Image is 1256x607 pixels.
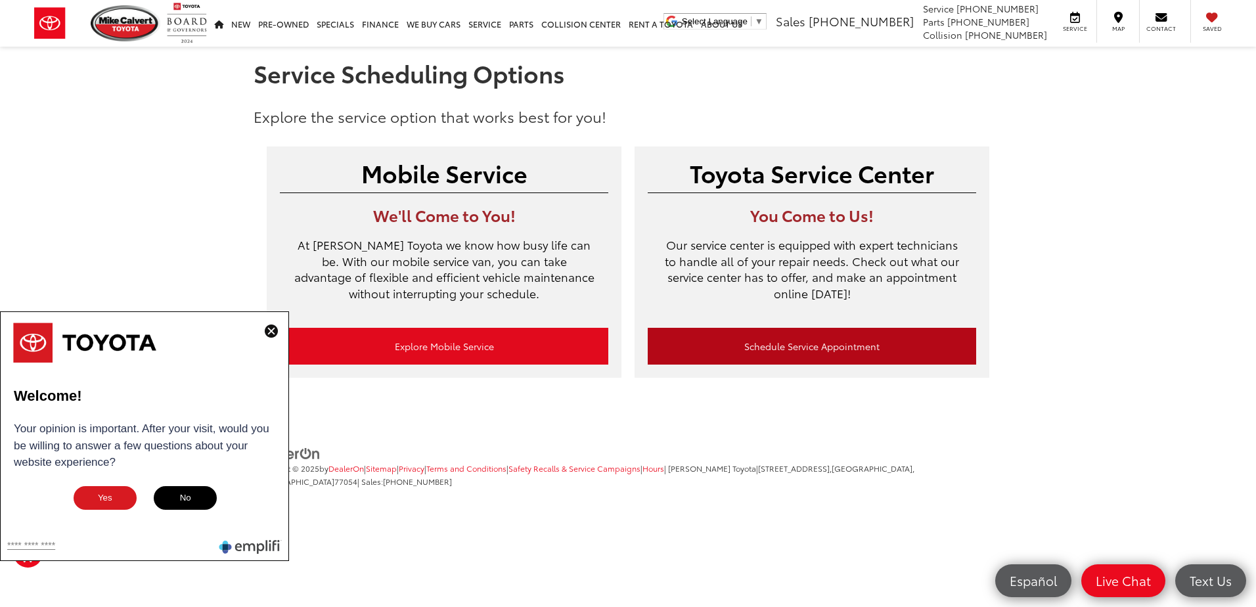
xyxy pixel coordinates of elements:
span: Saved [1198,24,1226,33]
span: [PHONE_NUMBER] [809,12,914,30]
span: [PHONE_NUMBER] [383,476,452,487]
span: Text Us [1183,572,1238,589]
a: Terms and Conditions [426,462,506,474]
p: Explore the service option that works best for you! [254,106,1002,127]
h3: We'll Come to You! [280,206,608,223]
a: Español [995,564,1071,597]
span: Live Chat [1089,572,1157,589]
span: | [640,462,664,474]
span: | Sales: [357,476,452,487]
a: Text Us [1175,564,1246,597]
span: Collision [923,28,962,41]
a: Hours [642,462,664,474]
span: Service [1060,24,1090,33]
h1: Service Scheduling Options [254,60,1002,86]
span: | [424,462,506,474]
h3: You Come to Us! [648,206,976,223]
p: Our service center is equipped with expert technicians to handle all of your repair needs. Check ... [648,236,976,315]
span: Map [1104,24,1133,33]
a: Privacy [399,462,424,474]
span: [PHONE_NUMBER] [965,28,1047,41]
span: 77054 [334,476,357,487]
span: | [506,462,640,474]
span: [STREET_ADDRESS], [758,462,832,474]
span: [GEOGRAPHIC_DATA], [832,462,914,474]
span: [PHONE_NUMBER] [956,2,1039,15]
h2: Toyota Service Center [648,160,976,186]
a: DealerOn Home Page [328,462,364,474]
a: Sitemap [366,462,397,474]
span: [GEOGRAPHIC_DATA] [254,476,334,487]
span: Español [1003,572,1064,589]
img: Mike Calvert Toyota [91,5,160,41]
span: | [397,462,424,474]
span: Service [923,2,954,15]
span: by [319,462,364,474]
span: ▼ [755,16,763,26]
h2: Mobile Service [280,160,608,186]
a: Explore Mobile Service [280,328,608,365]
span: Parts [923,15,945,28]
a: Live Chat [1081,564,1165,597]
a: Schedule Service Appointment [648,328,976,365]
span: | [PERSON_NAME] Toyota [664,462,756,474]
a: Safety Recalls & Service Campaigns, Opens in a new tab [508,462,640,474]
p: At [PERSON_NAME] Toyota we know how busy life can be. With our mobile service van, you can take a... [280,236,608,315]
span: ​ [751,16,751,26]
span: [PHONE_NUMBER] [947,15,1029,28]
span: Select Language [682,16,748,26]
span: | [364,462,397,474]
span: Contact [1146,24,1176,33]
span: Sales [776,12,805,30]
